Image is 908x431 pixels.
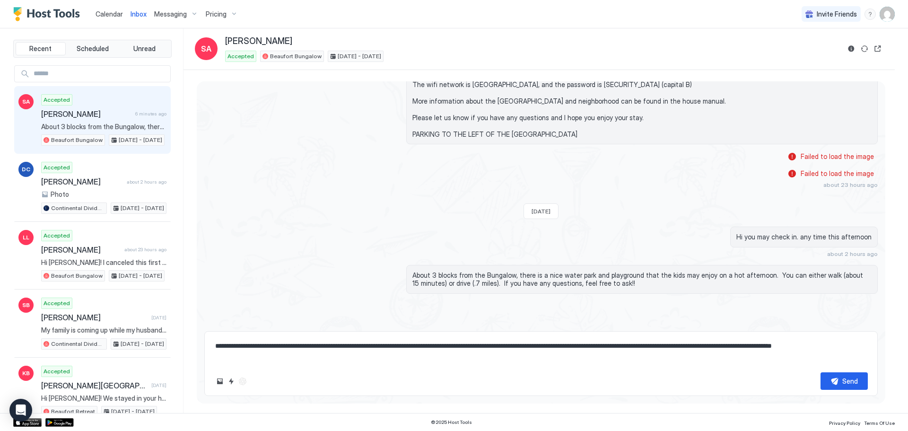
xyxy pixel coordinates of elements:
[880,7,895,22] div: User profile
[41,123,166,131] span: About 3 blocks from the Bungalow, there is a nice water park and playground that the kids may enj...
[846,43,857,54] button: Reservation information
[412,271,872,288] span: About 3 blocks from the Bungalow, there is a nice water park and playground that the kids may enj...
[225,36,292,47] span: [PERSON_NAME]
[151,315,166,321] span: [DATE]
[829,417,860,427] a: Privacy Policy
[44,231,70,240] span: Accepted
[131,10,147,18] span: Inbox
[44,299,70,308] span: Accepted
[51,190,69,199] span: Photo
[270,52,322,61] span: Beaufort Bungalow
[51,272,103,280] span: Beaufort Bungalow
[131,9,147,19] a: Inbox
[801,169,874,178] span: Failed to load the image
[226,376,237,387] button: Quick reply
[829,420,860,426] span: Privacy Policy
[45,418,74,427] a: Google Play Store
[22,369,30,378] span: KB
[41,394,166,403] span: Hi [PERSON_NAME]! We stayed in your home this past October and loved it! We are coming back the e...
[44,367,70,376] span: Accepted
[13,418,42,427] a: App Store
[135,111,166,117] span: 6 minutes ago
[121,204,164,212] span: [DATE] - [DATE]
[119,272,162,280] span: [DATE] - [DATE]
[842,376,858,386] div: Send
[77,44,109,53] span: Scheduled
[119,136,162,144] span: [DATE] - [DATE]
[532,208,550,215] span: [DATE]
[22,301,30,309] span: SB
[801,152,874,161] span: Failed to load the image
[30,66,170,82] input: Input Field
[51,340,105,348] span: Continental Divide Retreat
[13,40,172,58] div: tab-group
[859,43,870,54] button: Sync reservation
[817,10,857,18] span: Invite Friends
[338,52,381,61] span: [DATE] - [DATE]
[823,181,878,188] span: about 23 hours ago
[9,399,32,422] div: Open Intercom Messenger
[23,233,29,242] span: LL
[13,7,84,21] a: Host Tools Logo
[124,246,166,253] span: about 23 hours ago
[864,9,876,20] div: menu
[864,420,895,426] span: Terms Of Use
[44,163,70,172] span: Accepted
[827,250,878,257] span: about 2 hours ago
[22,165,30,174] span: DC
[29,44,52,53] span: Recent
[16,42,66,55] button: Recent
[41,258,166,267] span: Hi [PERSON_NAME]! I canceled this first reservation in error, my husband and I will be coming dow...
[121,340,164,348] span: [DATE] - [DATE]
[51,136,103,144] span: Beaufort Bungalow
[44,96,70,104] span: Accepted
[41,326,166,334] span: My family is coming up while my husband has an interview in the area. Love that it is about peak ...
[51,204,105,212] span: Continental Divide Retreat
[41,177,123,186] span: [PERSON_NAME]
[111,407,155,416] span: [DATE] - [DATE]
[127,179,166,185] span: about 2 hours ago
[22,97,30,106] span: SA
[151,382,166,388] span: [DATE]
[736,233,872,241] span: Hi you may check in. any time this afternoon
[872,43,883,54] button: Open reservation
[96,9,123,19] a: Calendar
[41,313,148,322] span: [PERSON_NAME]
[227,52,254,61] span: Accepted
[119,42,169,55] button: Unread
[201,43,211,54] span: SA
[41,381,148,390] span: [PERSON_NAME][GEOGRAPHIC_DATA]
[154,10,187,18] span: Messaging
[68,42,118,55] button: Scheduled
[96,10,123,18] span: Calendar
[431,419,472,425] span: © 2025 Host Tools
[214,376,226,387] button: Upload image
[51,407,95,416] span: Beaufort Retreat
[41,109,131,119] span: [PERSON_NAME]
[133,44,156,53] span: Unread
[41,245,121,255] span: [PERSON_NAME]
[821,372,868,390] button: Send
[206,10,227,18] span: Pricing
[864,417,895,427] a: Terms Of Use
